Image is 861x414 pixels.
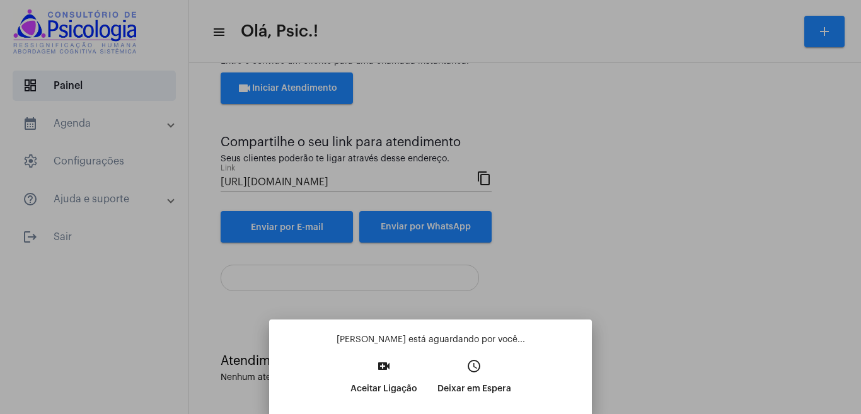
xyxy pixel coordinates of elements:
button: Aceitar Ligação [340,355,427,409]
p: [PERSON_NAME] está aguardando por você... [279,333,582,346]
button: Deixar em Espera [427,355,521,409]
mat-icon: access_time [466,359,482,374]
mat-icon: video_call [376,359,391,374]
p: Deixar em Espera [437,377,511,400]
p: Aceitar Ligação [350,377,417,400]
